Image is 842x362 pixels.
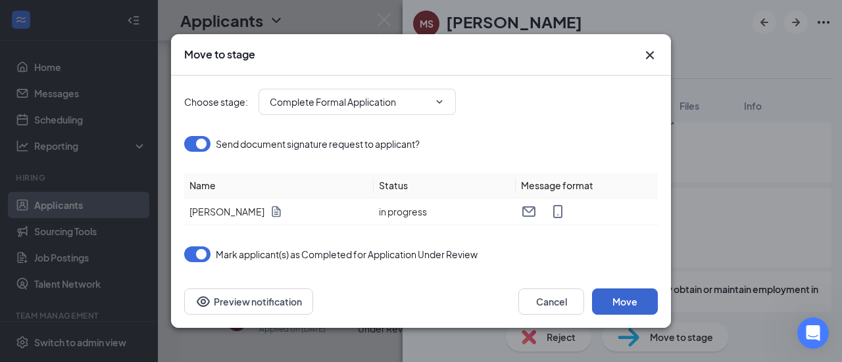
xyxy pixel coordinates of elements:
[434,97,445,107] svg: ChevronDown
[592,288,658,315] button: Move
[374,173,516,198] th: Status
[642,47,658,63] svg: Cross
[270,205,283,218] svg: Document
[521,204,537,219] svg: Email
[184,47,255,62] h3: Move to stage
[184,95,248,109] span: Choose stage :
[518,288,584,315] button: Cancel
[550,204,566,219] svg: MobileSms
[216,136,420,152] span: Send document signature request to applicant?
[184,173,374,198] th: Name
[195,294,211,309] svg: Eye
[642,47,658,63] button: Close
[797,317,829,349] iframe: Intercom live chat
[516,173,658,198] th: Message format
[189,204,264,219] span: [PERSON_NAME]
[216,246,478,262] span: Mark applicant(s) as Completed for Application Under Review
[374,198,516,225] td: in progress
[184,288,313,315] button: Preview notificationEye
